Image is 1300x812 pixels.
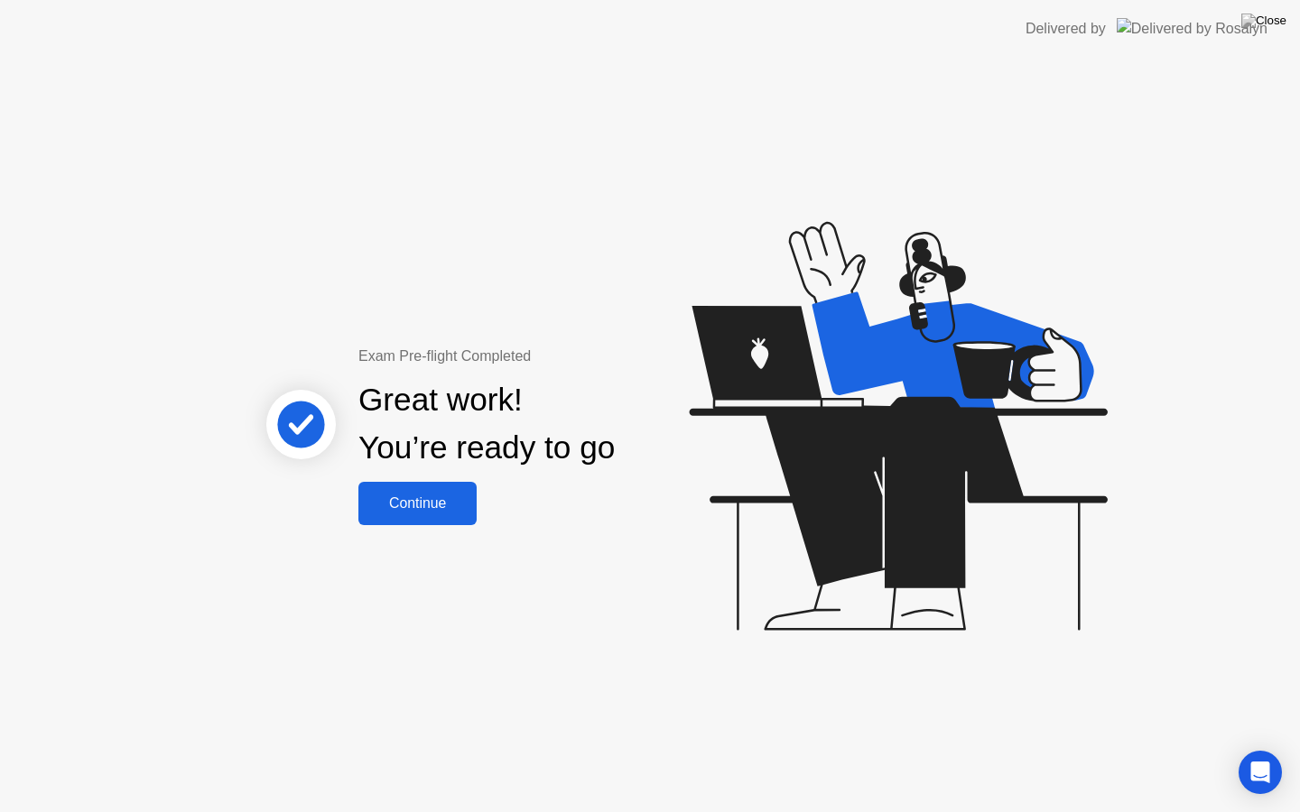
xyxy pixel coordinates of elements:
img: Delivered by Rosalyn [1117,18,1267,39]
button: Continue [358,482,477,525]
div: Exam Pre-flight Completed [358,346,731,367]
div: Open Intercom Messenger [1239,751,1282,794]
img: Close [1241,14,1286,28]
div: Continue [364,495,471,512]
div: Delivered by [1026,18,1106,40]
div: Great work! You’re ready to go [358,376,615,472]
